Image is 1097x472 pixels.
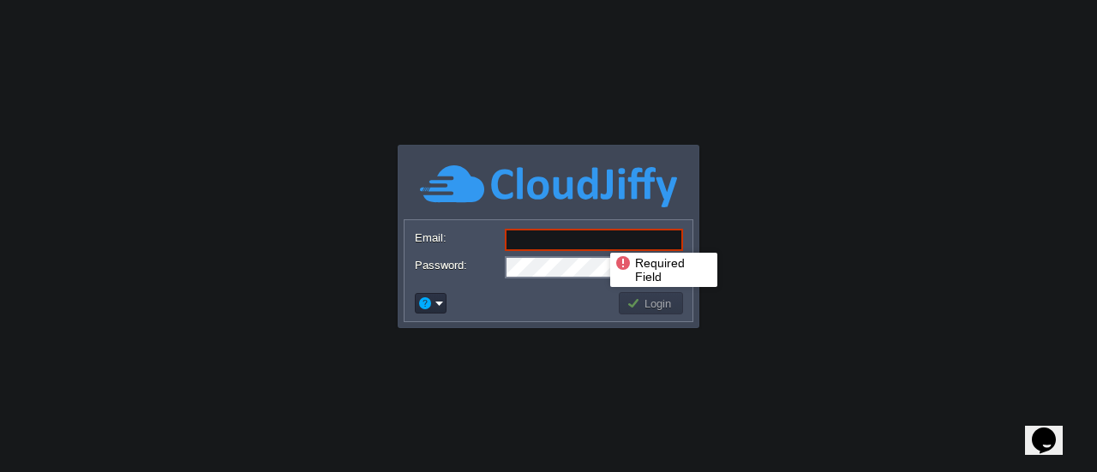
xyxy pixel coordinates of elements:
[420,163,677,210] img: CloudJiffy
[415,229,503,247] label: Email:
[614,254,713,285] div: Required Field
[626,296,676,311] button: Login
[1025,403,1080,455] iframe: chat widget
[415,256,503,274] label: Password:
